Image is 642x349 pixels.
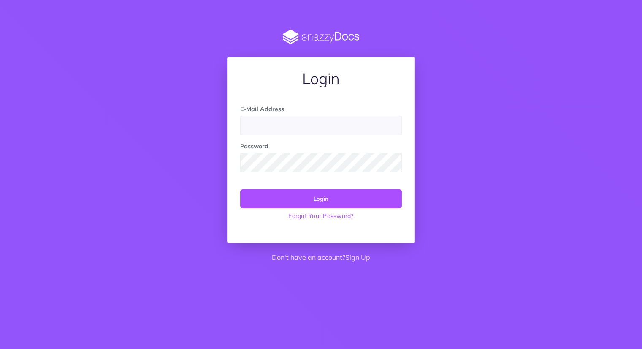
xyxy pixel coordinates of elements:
label: E-Mail Address [240,104,284,114]
button: Login [240,189,402,208]
img: SnazzyDocs Logo [227,30,415,44]
a: Sign Up [345,253,370,262]
p: Don't have an account? [227,252,415,263]
h1: Login [240,70,402,87]
a: Forgot Your Password? [240,208,402,224]
label: Password [240,142,268,151]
